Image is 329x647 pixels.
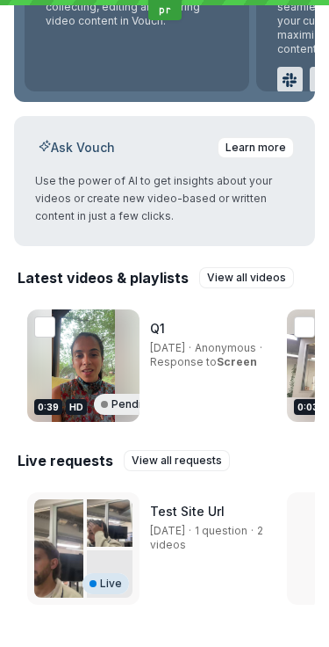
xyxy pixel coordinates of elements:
[66,399,87,415] div: HD
[150,524,185,537] span: Created by Pro Teale
[199,267,294,288] a: View all videos
[195,341,256,354] span: Anonymous
[225,139,286,156] span: Learn more
[150,504,225,519] span: Test Site Url
[35,139,118,156] h2: Ask Vouch
[185,341,195,355] span: ·
[124,450,230,471] a: View all requests
[207,269,286,287] span: View all videos
[35,172,294,225] p: Use the power of AI to get insights about your videos or create new video-based or written conten...
[150,341,185,354] span: [DATE]
[150,321,165,336] span: Q1
[294,399,322,415] div: 0:03
[18,451,113,470] h2: Live requests
[185,524,195,538] span: ·
[218,137,294,158] a: Learn more
[34,399,62,415] div: 0:39
[195,524,247,537] span: 1 question
[217,355,257,368] span: Screen
[247,524,257,538] span: ·
[18,268,189,287] h2: Latest videos & playlists
[132,452,222,469] span: View all requests
[150,524,263,551] span: 2 videos
[94,394,161,415] div: Pending
[150,355,257,368] span: Response to
[256,341,266,355] span: ·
